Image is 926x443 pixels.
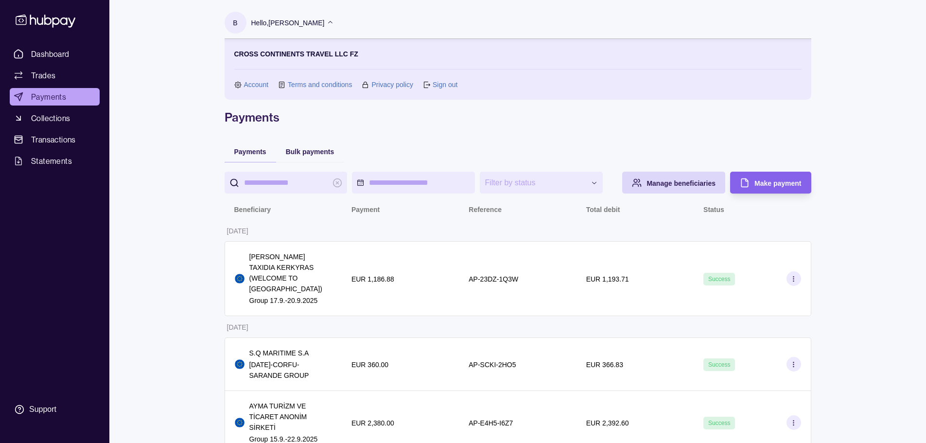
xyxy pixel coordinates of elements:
[249,295,332,306] p: Group 17.9.-20.9.2025
[586,206,620,213] p: Total debit
[586,275,629,283] p: EUR 1,193.71
[10,45,100,63] a: Dashboard
[244,79,269,90] a: Account
[244,172,328,194] input: search
[235,418,245,427] img: eu
[10,67,100,84] a: Trades
[708,276,730,283] span: Success
[29,404,56,415] div: Support
[235,359,245,369] img: eu
[288,79,352,90] a: Terms and conditions
[233,18,237,28] p: B
[31,91,66,103] span: Payments
[469,275,518,283] p: AP-23DZ-1Q3W
[31,112,70,124] span: Collections
[754,179,801,187] span: Make payment
[31,70,55,81] span: Trades
[586,419,629,427] p: EUR 2,392.60
[469,206,502,213] p: Reference
[433,79,457,90] a: Sign out
[31,48,70,60] span: Dashboard
[646,179,716,187] span: Manage beneficiaries
[227,323,248,331] p: [DATE]
[586,361,623,369] p: EUR 366.83
[249,401,332,433] p: AYMA TURİZM VE TİCARET ANONİM SİRKETİ
[703,206,724,213] p: Status
[286,148,334,156] span: Bulk payments
[622,172,725,194] button: Manage beneficiaries
[10,152,100,170] a: Statements
[31,155,72,167] span: Statements
[227,227,248,235] p: [DATE]
[251,18,325,28] p: Hello, [PERSON_NAME]
[249,348,332,358] p: S.Q MARITIME S.A
[234,206,271,213] p: Beneficiary
[708,361,730,368] span: Success
[235,274,245,284] img: eu
[31,134,76,145] span: Transactions
[10,399,100,420] a: Support
[249,359,332,381] p: [DATE]-CORFU-SARANDE GROUP
[371,79,413,90] a: Privacy policy
[351,275,394,283] p: EUR 1,186.88
[249,251,332,294] p: [PERSON_NAME] TAXIDIA KERKYRAS (WELCOME TO [GEOGRAPHIC_DATA])
[10,131,100,148] a: Transactions
[351,361,388,369] p: EUR 360.00
[10,88,100,106] a: Payments
[234,148,266,156] span: Payments
[469,361,516,369] p: AP-SCKI-2HO5
[351,419,394,427] p: EUR 2,380.00
[708,420,730,426] span: Success
[225,109,811,125] h1: Payments
[351,206,380,213] p: Payment
[234,49,358,59] p: CROSS CONTINENTS TRAVEL LLC FZ
[10,109,100,127] a: Collections
[469,419,513,427] p: AP-E4H5-I6Z7
[730,172,811,194] button: Make payment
